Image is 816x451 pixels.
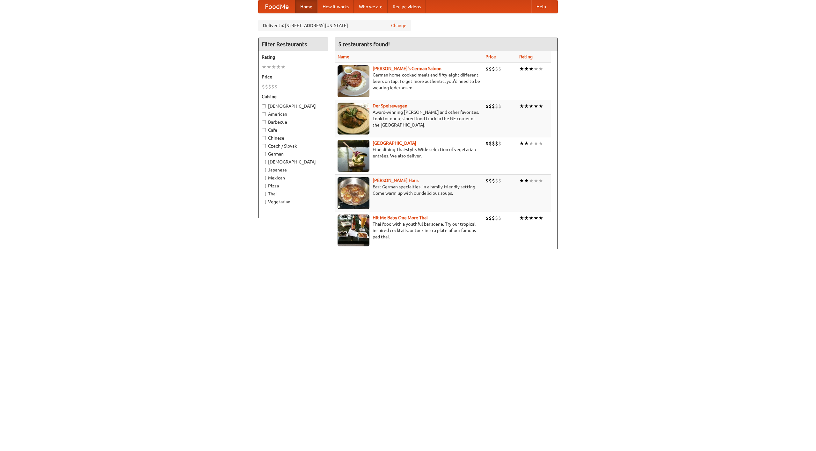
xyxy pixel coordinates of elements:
a: Der Speisewagen [373,103,407,108]
li: ★ [529,140,534,147]
p: German home-cooked meals and fifty-eight different beers on tap. To get more authentic, you'd nee... [338,72,480,91]
li: ★ [534,215,538,222]
label: [DEMOGRAPHIC_DATA] [262,103,325,109]
input: Czech / Slovak [262,144,266,148]
label: Pizza [262,183,325,189]
input: Thai [262,192,266,196]
li: $ [498,215,501,222]
p: Thai food with a youthful bar scene. Try our tropical inspired cocktails, or tuck into a plate of... [338,221,480,240]
input: Vegetarian [262,200,266,204]
label: Barbecue [262,119,325,125]
p: Fine dining Thai-style. Wide selection of vegetarian entrées. We also deliver. [338,146,480,159]
li: ★ [534,140,538,147]
p: Award-winning [PERSON_NAME] and other favorites. Look for our restored food truck in the NE corne... [338,109,480,128]
li: ★ [524,65,529,72]
li: ★ [519,140,524,147]
li: $ [498,140,501,147]
h5: Price [262,74,325,80]
li: $ [495,103,498,110]
li: $ [485,65,489,72]
li: ★ [281,63,286,70]
li: $ [495,215,498,222]
li: $ [489,215,492,222]
input: [DEMOGRAPHIC_DATA] [262,104,266,108]
a: Home [295,0,317,13]
label: Chinese [262,135,325,141]
li: $ [498,177,501,184]
a: Help [531,0,551,13]
img: satay.jpg [338,140,369,172]
input: Cafe [262,128,266,132]
p: East German specialties, in a family-friendly setting. Come warm up with our delicious soups. [338,184,480,196]
li: $ [492,177,495,184]
li: $ [271,83,274,90]
input: Japanese [262,168,266,172]
li: ★ [529,65,534,72]
img: kohlhaus.jpg [338,177,369,209]
li: ★ [262,63,266,70]
li: ★ [529,103,534,110]
li: $ [498,103,501,110]
li: $ [492,65,495,72]
li: ★ [524,177,529,184]
a: Rating [519,54,533,59]
input: German [262,152,266,156]
li: $ [492,103,495,110]
li: $ [498,65,501,72]
a: Recipe videos [388,0,426,13]
input: [DEMOGRAPHIC_DATA] [262,160,266,164]
label: Thai [262,191,325,197]
a: [PERSON_NAME] Haus [373,178,419,183]
li: $ [489,65,492,72]
li: ★ [534,177,538,184]
li: $ [489,140,492,147]
label: Czech / Slovak [262,143,325,149]
li: $ [274,83,278,90]
img: speisewagen.jpg [338,103,369,135]
input: American [262,112,266,116]
a: [PERSON_NAME]'s German Saloon [373,66,441,71]
li: ★ [538,140,543,147]
a: How it works [317,0,354,13]
li: ★ [519,177,524,184]
label: American [262,111,325,117]
li: $ [489,103,492,110]
input: Barbecue [262,120,266,124]
li: ★ [524,103,529,110]
input: Chinese [262,136,266,140]
li: ★ [538,177,543,184]
label: Japanese [262,167,325,173]
li: $ [485,215,489,222]
label: Mexican [262,175,325,181]
li: ★ [534,65,538,72]
label: Cafe [262,127,325,133]
a: Name [338,54,349,59]
a: Change [391,22,406,29]
a: [GEOGRAPHIC_DATA] [373,141,416,146]
ng-pluralize: 5 restaurants found! [338,41,390,47]
h5: Rating [262,54,325,60]
li: ★ [266,63,271,70]
input: Pizza [262,184,266,188]
li: $ [492,215,495,222]
li: ★ [529,215,534,222]
label: Vegetarian [262,199,325,205]
h5: Cuisine [262,93,325,100]
li: $ [495,177,498,184]
li: $ [485,140,489,147]
li: $ [265,83,268,90]
li: $ [268,83,271,90]
li: ★ [524,215,529,222]
li: ★ [538,215,543,222]
a: Hit Me Baby One More Thai [373,215,428,220]
li: $ [495,140,498,147]
a: Price [485,54,496,59]
input: Mexican [262,176,266,180]
li: $ [492,140,495,147]
li: $ [495,65,498,72]
li: $ [262,83,265,90]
